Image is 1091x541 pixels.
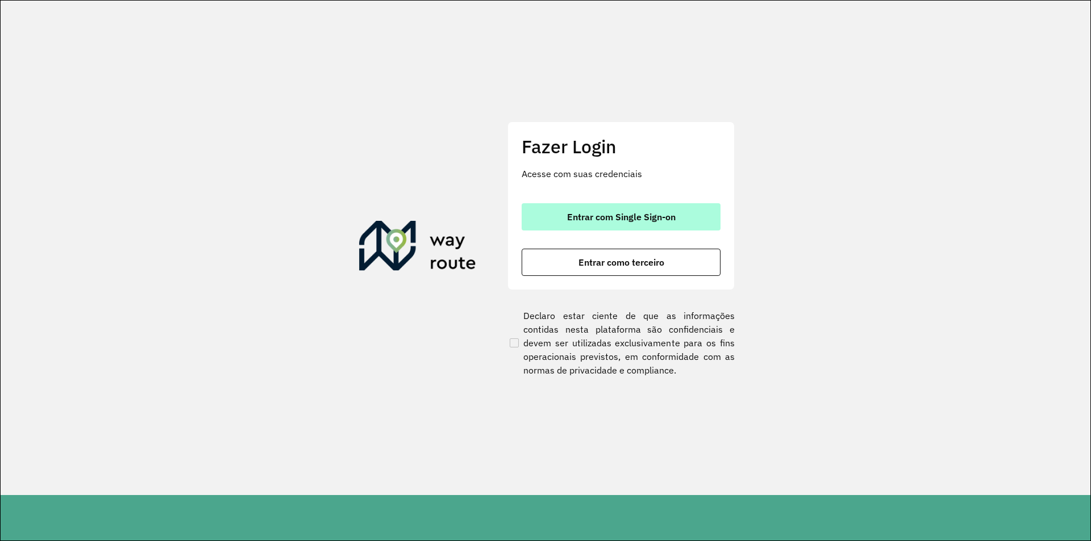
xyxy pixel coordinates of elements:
button: button [522,203,721,230]
p: Acesse com suas credenciais [522,167,721,181]
label: Declaro estar ciente de que as informações contidas nesta plataforma são confidenciais e devem se... [507,309,735,377]
h2: Fazer Login [522,136,721,157]
img: Roteirizador AmbevTech [359,221,476,275]
span: Entrar como terceiro [578,258,664,267]
button: button [522,249,721,276]
span: Entrar com Single Sign-on [567,212,676,221]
